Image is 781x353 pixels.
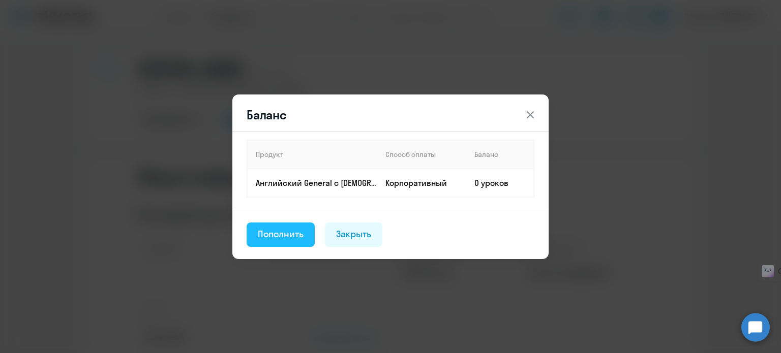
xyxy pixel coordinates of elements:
th: Продукт [247,140,377,169]
th: Способ оплаты [377,140,466,169]
div: Закрыть [336,228,372,241]
div: Пополнить [258,228,304,241]
p: Английский General с [DEMOGRAPHIC_DATA] преподавателем [256,177,377,188]
td: Корпоративный [377,169,466,197]
header: Баланс [232,107,549,123]
th: Баланс [466,140,534,169]
td: 0 уроков [466,169,534,197]
button: Закрыть [325,222,383,247]
button: Пополнить [247,222,315,247]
